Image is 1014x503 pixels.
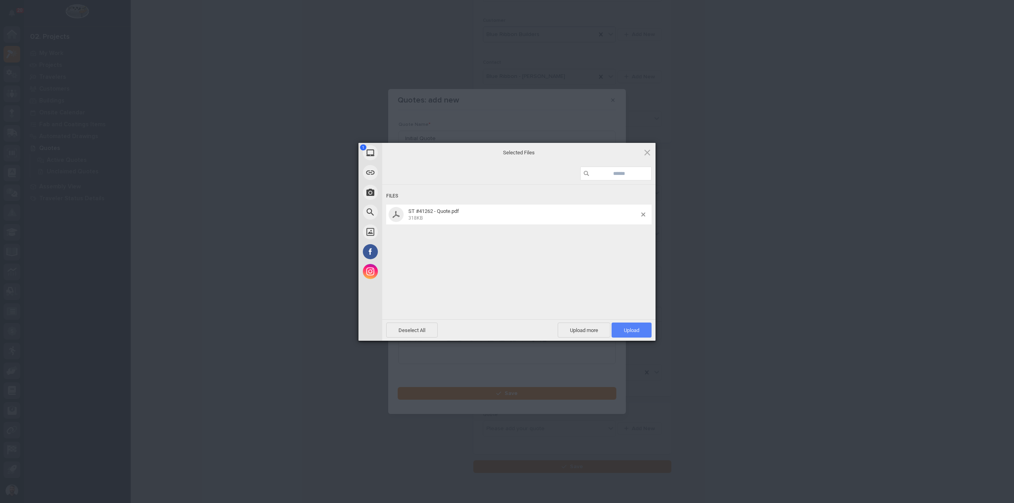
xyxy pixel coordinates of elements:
[358,163,454,182] div: Link (URL)
[358,262,454,281] div: Instagram
[406,208,641,221] span: ST #41262 - Quote.pdf
[408,215,423,221] span: 318KB
[612,323,652,338] span: Upload
[358,143,454,163] div: My Device
[358,182,454,202] div: Take Photo
[558,323,610,338] span: Upload more
[358,242,454,262] div: Facebook
[360,144,366,150] span: 1
[624,327,639,333] span: Upload
[408,208,459,214] span: ST #41262 - Quote.pdf
[440,149,598,156] span: Selected Files
[643,148,652,157] span: Click here or hit ESC to close picker
[386,323,438,338] span: Deselect All
[358,222,454,242] div: Unsplash
[386,189,652,203] div: Files
[358,202,454,222] div: Web Search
